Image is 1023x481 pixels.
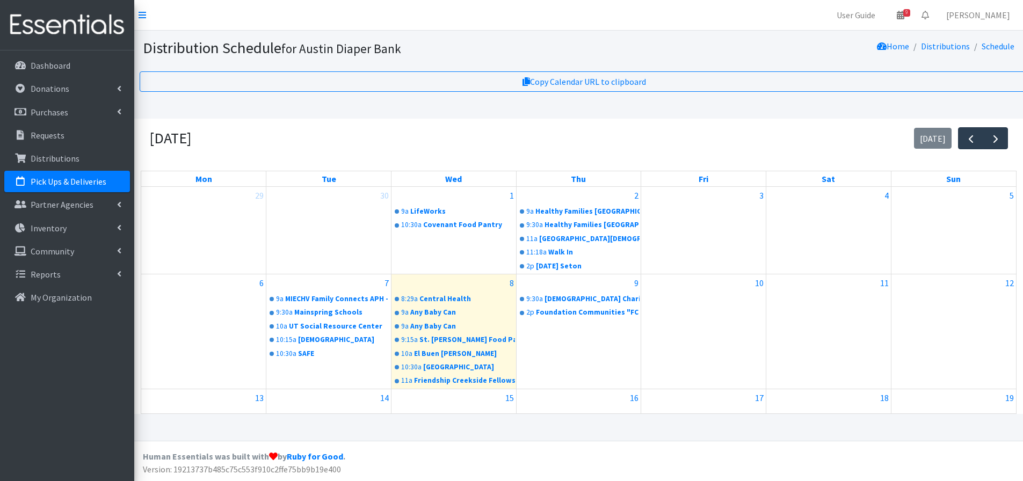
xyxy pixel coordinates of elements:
a: October 8, 2025 [507,274,516,291]
div: 11a [401,375,412,386]
a: October 7, 2025 [382,274,391,291]
p: Community [31,246,74,257]
a: 10:30a[GEOGRAPHIC_DATA] [393,361,515,374]
a: Community [4,240,130,262]
a: October 6, 2025 [257,274,266,291]
div: 9a [526,206,534,217]
td: October 13, 2025 [141,389,266,424]
a: 11aFriendship Creekside Fellowship [393,374,515,387]
a: 10:15a[DEMOGRAPHIC_DATA] [267,333,390,346]
div: 10a [401,348,412,359]
td: October 4, 2025 [766,187,891,274]
a: Saturday [819,171,837,186]
div: 2p [526,261,534,272]
a: 9:15aSt. [PERSON_NAME] Food Pantry [393,333,515,346]
div: Healthy Families [GEOGRAPHIC_DATA] [545,220,640,230]
td: October 19, 2025 [891,389,1016,424]
div: 8:29a [401,294,418,304]
a: 9aAny Baby Can [393,320,515,333]
div: [GEOGRAPHIC_DATA][DEMOGRAPHIC_DATA] [539,234,640,244]
p: Distributions [31,153,79,164]
a: 10:30aCovenant Food Pantry [393,218,515,231]
img: HumanEssentials [4,7,130,43]
td: October 14, 2025 [266,389,391,424]
div: 10:30a [401,220,422,230]
a: October 1, 2025 [507,187,516,204]
td: October 6, 2025 [141,274,266,389]
div: 11:18a [526,247,547,258]
div: [GEOGRAPHIC_DATA] [423,362,515,373]
a: Distributions [921,41,970,52]
p: Donations [31,83,69,94]
span: Version: 19213737b485c75c553f910c2ffe75bb9b19e400 [143,464,341,475]
a: Dashboard [4,55,130,76]
a: Partner Agencies [4,194,130,215]
div: St. [PERSON_NAME] Food Pantry [419,334,515,345]
h2: [DATE] [149,129,191,148]
p: Partner Agencies [31,199,93,210]
td: October 10, 2025 [641,274,766,389]
a: 2pFoundation Communities "FC CHI" [518,306,640,319]
div: 9:30a [526,294,543,304]
a: 10aEl Buen [PERSON_NAME] [393,347,515,360]
div: 10a [276,321,287,332]
a: Monday [193,171,214,186]
div: [DEMOGRAPHIC_DATA] [298,334,390,345]
div: 9:30a [526,220,543,230]
a: October 2, 2025 [632,187,641,204]
button: Previous month [958,127,983,149]
div: MIECHV Family Connects APH - [GEOGRAPHIC_DATA] [285,294,390,304]
p: Requests [31,130,64,141]
a: October 4, 2025 [882,187,891,204]
a: September 29, 2025 [253,187,266,204]
div: El Buen [PERSON_NAME] [414,348,515,359]
td: October 12, 2025 [891,274,1016,389]
button: Next month [983,127,1008,149]
a: 9:30aHealthy Families [GEOGRAPHIC_DATA] [518,218,640,231]
td: October 9, 2025 [516,274,641,389]
div: 9a [401,307,409,318]
td: October 2, 2025 [516,187,641,274]
td: October 15, 2025 [391,389,516,424]
a: October 9, 2025 [632,274,641,291]
td: October 18, 2025 [766,389,891,424]
a: October 18, 2025 [878,389,891,406]
a: 9aLifeWorks [393,205,515,218]
h1: Distribution Schedule [143,39,648,57]
div: 10:15a [276,334,296,345]
a: Sunday [944,171,963,186]
td: October 5, 2025 [891,187,1016,274]
td: October 8, 2025 [391,274,516,389]
td: October 16, 2025 [516,389,641,424]
td: October 11, 2025 [766,274,891,389]
a: User Guide [828,4,884,26]
div: Mainspring Schools [294,307,390,318]
td: October 7, 2025 [266,274,391,389]
p: Reports [31,269,61,280]
div: 9:30a [276,307,293,318]
div: 11a [526,234,538,244]
a: October 12, 2025 [1003,274,1016,291]
td: October 3, 2025 [641,187,766,274]
a: 9:30aMainspring Schools [267,306,390,319]
a: Inventory [4,217,130,239]
a: Purchases [4,101,130,123]
div: 2p [526,307,534,318]
a: October 11, 2025 [878,274,891,291]
a: October 17, 2025 [753,389,766,406]
a: October 13, 2025 [253,389,266,406]
a: October 3, 2025 [757,187,766,204]
div: LifeWorks [410,206,515,217]
a: October 14, 2025 [378,389,391,406]
button: [DATE] [914,128,952,149]
a: 10aUT Social Resource Center [267,320,390,333]
div: Friendship Creekside Fellowship [414,375,515,386]
p: Dashboard [31,60,70,71]
strong: Human Essentials was built with by . [143,451,345,462]
p: Purchases [31,107,68,118]
div: 9a [401,321,409,332]
div: Foundation Communities "FC CHI" [536,307,640,318]
a: Wednesday [443,171,464,186]
p: Inventory [31,223,67,234]
a: October 10, 2025 [753,274,766,291]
